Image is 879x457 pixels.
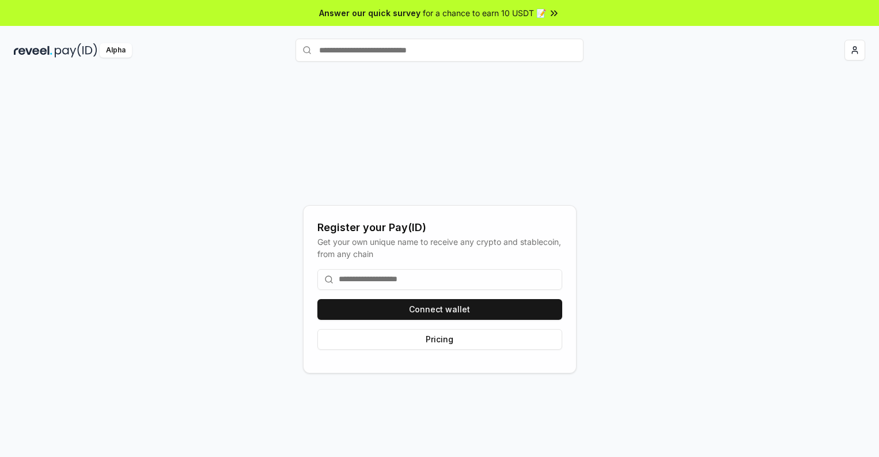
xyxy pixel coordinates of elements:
button: Connect wallet [317,299,562,320]
span: Answer our quick survey [319,7,420,19]
div: Get your own unique name to receive any crypto and stablecoin, from any chain [317,236,562,260]
button: Pricing [317,329,562,350]
span: for a chance to earn 10 USDT 📝 [423,7,546,19]
div: Register your Pay(ID) [317,220,562,236]
div: Alpha [100,43,132,58]
img: reveel_dark [14,43,52,58]
img: pay_id [55,43,97,58]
